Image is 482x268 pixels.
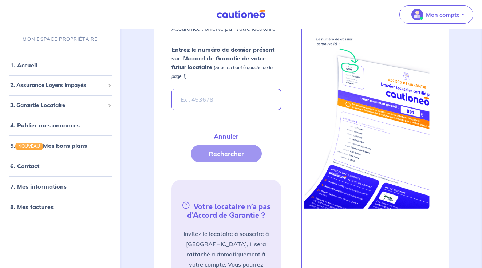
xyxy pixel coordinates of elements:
em: (Situé en haut à gauche de la page 1) [171,65,273,79]
a: 8. Mes factures [10,203,54,210]
div: 6. Contact [3,159,118,173]
img: certificate-new.png [303,30,429,209]
div: 5.NOUVEAUMes bons plans [3,138,118,153]
div: 1. Accueil [3,58,118,72]
a: 5.NOUVEAUMes bons plans [10,142,87,149]
a: 4. Publier mes annonces [10,122,80,129]
strong: Entrez le numéro de dossier présent sur l’Accord de Garantie de votre futur locataire [171,46,274,71]
div: 3. Garantie Locataire [3,98,118,112]
span: 2. Assurance Loyers Impayés [10,81,105,90]
button: Annuler [196,127,256,145]
span: 3. Garantie Locataire [10,101,105,109]
img: Cautioneo [214,10,268,19]
a: 7. Mes informations [10,183,67,190]
input: Ex : 453678 [171,89,281,110]
div: 8. Mes factures [3,200,118,214]
h5: Votre locataire n’a pas d’Accord de Garantie ? [174,200,278,220]
div: 7. Mes informations [3,179,118,194]
button: illu_account_valid_menu.svgMon compte [399,5,473,24]
div: 2. Assurance Loyers Impayés [3,78,118,92]
a: 6. Contact [10,162,39,170]
a: 1. Accueil [10,62,37,69]
div: 4. Publier mes annonces [3,118,118,133]
p: MON ESPACE PROPRIÉTAIRE [23,36,98,43]
p: Mon compte [426,10,460,19]
img: illu_account_valid_menu.svg [411,9,423,20]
